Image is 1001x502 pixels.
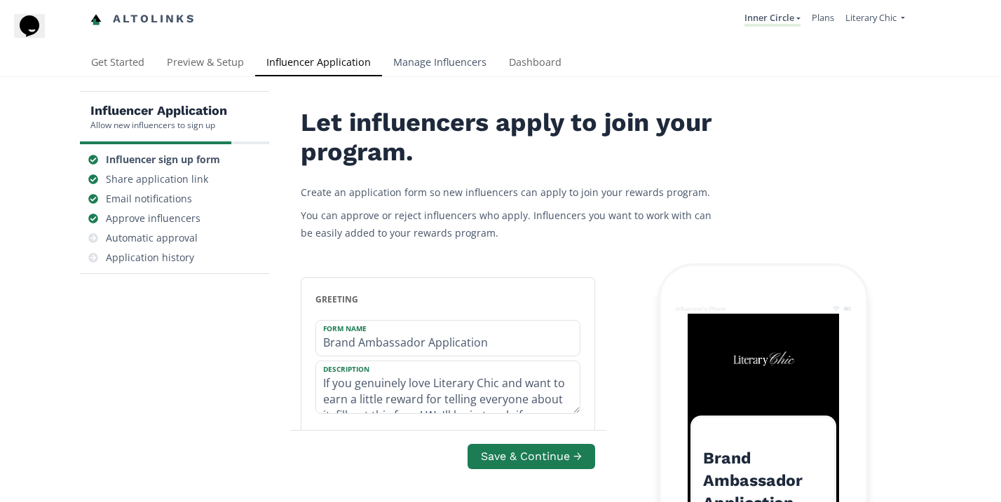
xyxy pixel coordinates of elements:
[301,109,721,167] h2: Let influencers apply to join your program.
[498,50,573,78] a: Dashboard
[90,119,227,131] div: Allow new influencers to sign up
[106,192,192,206] div: Email notifications
[744,11,801,27] a: Inner Circle
[676,305,726,312] div: Influencer's Phone
[90,102,227,119] h5: Influencer Application
[80,50,156,78] a: Get Started
[301,207,721,242] p: You can approve or reject influencers who apply. Influencers you want to work with can be easily ...
[316,361,566,374] label: Description
[316,321,566,333] label: Form Name
[106,211,200,225] div: Approve influencers
[106,172,208,186] div: Share application link
[14,14,59,56] iframe: chat widget
[730,343,797,377] img: BtEZ2yWRJa3M
[845,11,897,24] span: Literary Chic
[382,50,498,78] a: Manage Influencers
[468,443,595,469] button: Save & Continue →
[106,231,198,245] div: Automatic approval
[255,50,382,78] a: Influencer Application
[106,153,220,167] div: Influencer sign up form
[845,11,905,27] a: Literary Chic
[90,14,102,25] img: favicon-32x32.png
[315,293,358,305] span: greeting
[301,183,721,201] p: Create an application form so new influencers can apply to join your rewards program.
[106,251,194,265] div: Application history
[90,8,196,31] a: Altolinks
[316,361,580,413] textarea: If you genuinely love Literary Chic and want to earn a little reward for telling everyone about i...
[156,50,255,78] a: Preview & Setup
[812,11,834,24] a: Plans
